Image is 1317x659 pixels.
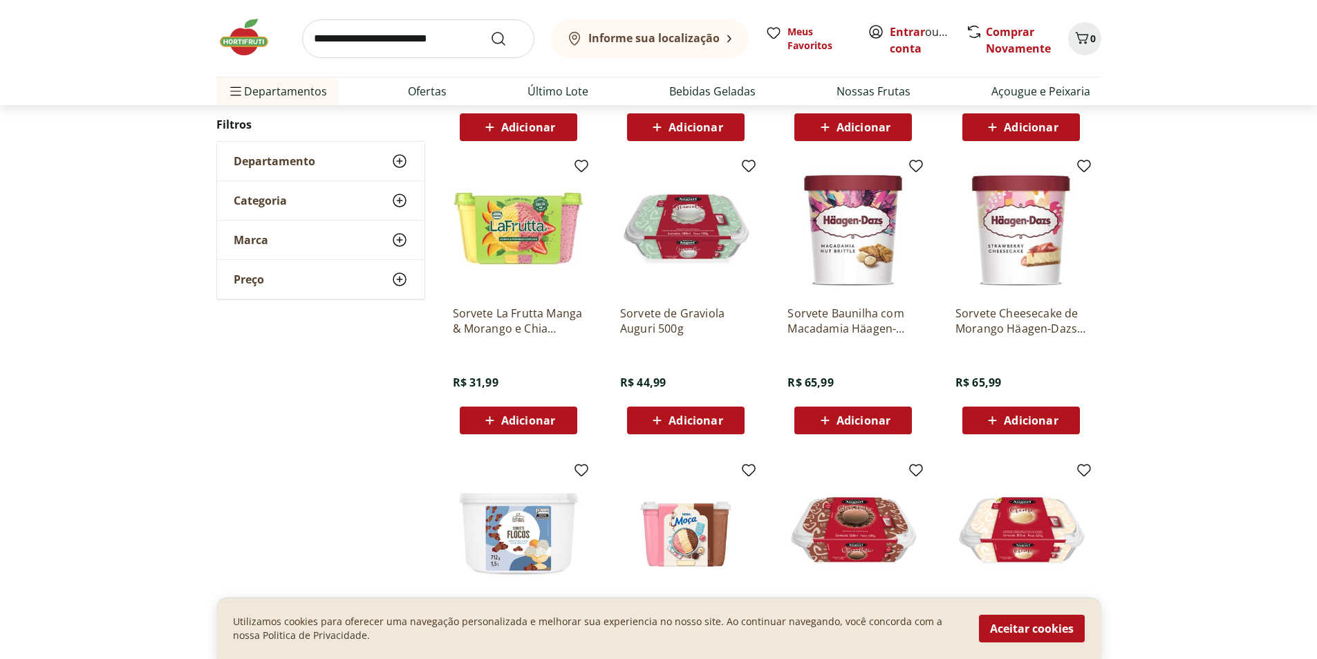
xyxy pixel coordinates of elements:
span: R$ 65,99 [955,375,1001,390]
button: Adicionar [460,407,577,434]
span: Adicionar [837,122,890,133]
button: Carrinho [1068,22,1101,55]
span: Departamento [234,154,315,168]
a: Meus Favoritos [765,25,851,53]
button: Adicionar [627,407,745,434]
span: ou [890,24,951,57]
span: Marca [234,233,268,247]
img: Sorvete La Frutta Manga & Morango e Chia Nestlé 900ml [453,163,584,295]
img: Sorvete de Graviola Auguri 500g [620,163,751,295]
span: R$ 44,99 [620,375,666,390]
button: Adicionar [794,113,912,141]
span: Adicionar [501,122,555,133]
img: Sorvete de Flocos Natural da Terra 1,5L [453,467,584,599]
a: Nossas Frutas [837,83,910,100]
button: Departamento [217,142,424,180]
button: Adicionar [794,407,912,434]
span: Meus Favoritos [787,25,851,53]
a: Entrar [890,24,925,39]
a: Criar conta [890,24,966,56]
span: Adicionar [669,415,722,426]
button: Marca [217,221,424,259]
a: Comprar Novamente [986,24,1051,56]
span: Adicionar [1004,122,1058,133]
img: Sorvete Baunilha com Macadamia Häagen-Dazs 473ml [787,163,919,295]
span: Preço [234,272,264,286]
a: Sorvete La Frutta Manga & Morango e Chia Nestlé 900ml [453,306,584,336]
img: Hortifruti [216,17,286,58]
img: Sorvete Moça Trio Nestle 1,5l [620,467,751,599]
a: Sorvete Baunilha com Macadamia Häagen-Dazs 473ml [787,306,919,336]
span: Adicionar [501,415,555,426]
button: Preço [217,260,424,299]
p: Utilizamos cookies para oferecer uma navegação personalizada e melhorar sua experiencia no nosso ... [233,615,962,642]
button: Submit Search [490,30,523,47]
a: Sorvete Cheesecake de Morango Häagen-Dazs 473ml [955,306,1087,336]
button: Adicionar [962,407,1080,434]
span: Categoria [234,194,287,207]
button: Aceitar cookies [979,615,1085,642]
button: Adicionar [962,113,1080,141]
span: R$ 31,99 [453,375,498,390]
a: Açougue e Peixaria [991,83,1090,100]
span: Adicionar [1004,415,1058,426]
button: Menu [227,75,244,108]
b: Informe sua localização [588,30,720,46]
span: Adicionar [837,415,890,426]
button: Categoria [217,181,424,220]
a: Ofertas [408,83,447,100]
img: Sorvete Cheesecake de Morango Häagen-Dazs 473ml [955,163,1087,295]
span: R$ 65,99 [787,375,833,390]
span: 0 [1090,32,1096,45]
input: search [302,19,534,58]
img: Sorvete de Chocolate Auguri 500g [787,467,919,599]
a: Último Lote [527,83,588,100]
span: Adicionar [669,122,722,133]
button: Adicionar [460,113,577,141]
img: Sorvete de Creme Auguri 500g [955,467,1087,599]
h2: Filtros [216,111,425,138]
button: Adicionar [627,113,745,141]
span: Departamentos [227,75,327,108]
button: Informe sua localização [551,19,749,58]
a: Sorvete de Graviola Auguri 500g [620,306,751,336]
a: Bebidas Geladas [669,83,756,100]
